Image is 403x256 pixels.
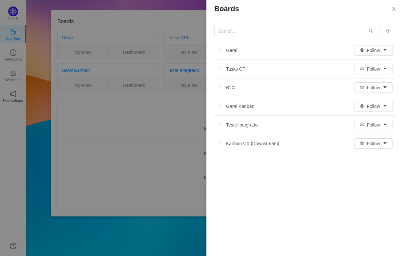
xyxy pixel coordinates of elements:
[214,5,395,12] p: Boards
[214,45,226,55] button: icon: star
[355,138,393,149] button: icon: eyeFollowicon: caret-down
[355,64,393,74] button: icon: eyeFollowicon: caret-down
[214,64,226,74] button: icon: star
[214,120,226,130] button: icon: star
[214,120,258,130] div: Teste Integrado
[214,139,226,148] button: icon: star
[355,120,393,130] button: icon: eyeFollowicon: caret-down
[214,101,226,111] button: icon: star
[369,29,373,33] i: icon: search
[214,139,279,148] div: Kanban CX [Downstream]
[214,83,235,93] div: B2C
[380,26,395,36] button: icon: filter
[214,101,254,111] div: Geral Kanban
[214,83,226,93] button: icon: star
[214,64,247,74] div: Tasks CPI
[355,101,393,111] button: icon: eyeFollowicon: caret-down
[214,45,237,55] div: Geral
[391,6,396,11] i: icon: close
[355,45,393,56] button: icon: eyeFollowicon: caret-down
[355,82,393,93] button: icon: eyeFollowicon: caret-down
[214,26,377,36] input: Search...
